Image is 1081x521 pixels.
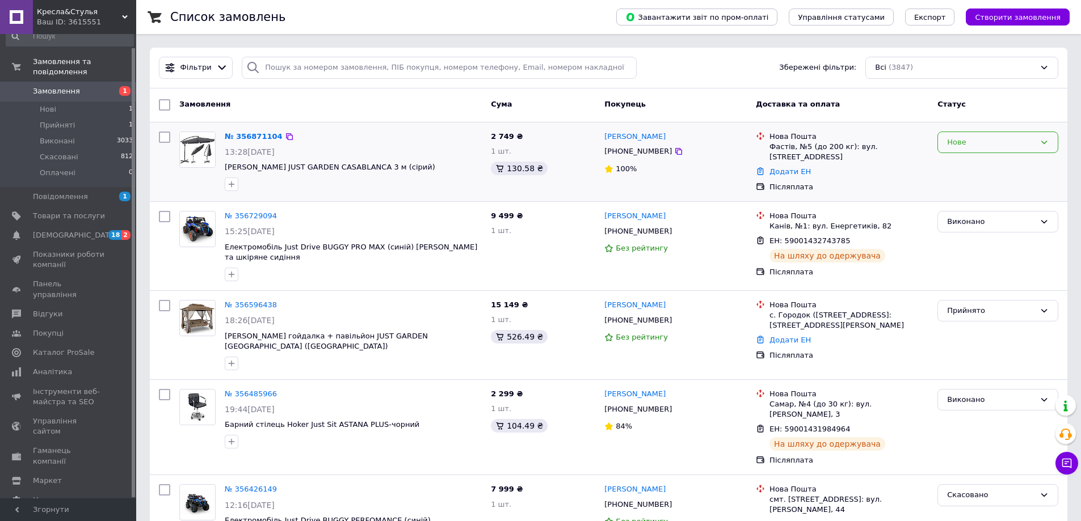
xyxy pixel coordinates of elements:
span: Cума [491,100,512,108]
div: смт. [STREET_ADDRESS]: вул. [PERSON_NAME], 44 [769,494,928,515]
a: Електромобіль Just Drive BUGGY PRO MAX (синій) [PERSON_NAME] та шкіряне сидіння [225,243,477,262]
span: Завантажити звіт по пром-оплаті [625,12,768,22]
span: Покупці [33,328,64,338]
a: [PERSON_NAME] гойдалка + павільйон JUST GARDEN [GEOGRAPHIC_DATA] ([GEOGRAPHIC_DATA]) [225,332,428,351]
span: Оплачені [40,168,75,178]
a: [PERSON_NAME] [604,484,666,495]
span: Показники роботи компанії [33,249,105,270]
span: 15 149 ₴ [491,300,528,309]
a: Фото товару [179,211,216,247]
a: [PERSON_NAME] [604,300,666,311]
div: Нова Пошта [769,132,928,142]
span: 19:44[DATE] [225,405,275,414]
span: 1 [129,120,133,130]
span: Каталог ProSale [33,348,94,358]
span: Збережені фільтри: [779,62,856,73]
span: Кресла&Стулья [37,7,122,17]
span: Товари та послуги [33,211,105,221]
span: 1 [119,192,131,201]
span: Панель управління [33,279,105,299]
span: 2 749 ₴ [491,132,523,141]
span: 1 шт. [491,404,511,413]
img: Фото товару [180,215,215,243]
img: Фото товару [180,302,215,334]
div: [PHONE_NUMBER] [602,224,674,239]
span: Замовлення [33,86,80,96]
div: 104.49 ₴ [491,419,548,433]
button: Експорт [905,9,955,26]
div: На шляху до одержувача [769,249,885,262]
span: Без рейтингу [616,244,668,252]
a: Фото товару [179,300,216,336]
span: 1 [129,104,133,115]
span: Маркет [33,476,62,486]
span: Виконані [40,136,75,146]
span: Нові [40,104,56,115]
span: Замовлення [179,100,230,108]
button: Завантажити звіт по пром-оплаті [616,9,777,26]
a: № 356596438 [225,300,277,309]
span: Барний стілець Hoker Just Sit ASTANA PLUS-чорний [225,420,419,429]
span: 812 [121,152,133,162]
a: [PERSON_NAME] [604,211,666,222]
div: Післяплата [769,455,928,465]
span: 13:28[DATE] [225,147,275,156]
a: Створити замовлення [954,12,1070,21]
div: Нове [947,137,1035,149]
span: Налаштування [33,495,91,505]
span: Доставка та оплата [756,100,840,108]
img: Фото товару [182,389,213,425]
div: Виконано [947,216,1035,228]
span: 7 999 ₴ [491,485,523,493]
span: 9 499 ₴ [491,211,523,220]
div: Прийнято [947,305,1035,317]
a: [PERSON_NAME] [604,389,666,400]
span: 100% [616,164,637,173]
div: Нова Пошта [769,484,928,494]
div: Ваш ID: 3615551 [37,17,136,27]
span: 18 [108,230,121,240]
div: с. Городок ([STREET_ADDRESS]: [STREET_ADDRESS][PERSON_NAME] [769,310,928,331]
span: Гаманець компанії [33,446,105,466]
span: ЕН: 59001432743785 [769,236,850,245]
div: Післяплата [769,350,928,361]
span: [DEMOGRAPHIC_DATA] [33,230,117,240]
a: № 356871104 [225,132,283,141]
div: [PHONE_NUMBER] [602,497,674,512]
span: 1 шт. [491,500,511,509]
button: Чат з покупцем [1055,452,1078,475]
span: Статус [937,100,966,108]
span: Управління статусами [798,13,885,22]
div: [PHONE_NUMBER] [602,313,674,328]
span: Прийняті [40,120,75,130]
span: 2 [121,230,131,240]
input: Пошук за номером замовлення, ПІБ покупця, номером телефону, Email, номером накладної [242,57,637,79]
a: Фото товару [179,484,216,520]
span: Створити замовлення [975,13,1061,22]
span: Аналітика [33,367,72,377]
span: 0 [129,168,133,178]
span: 84% [616,422,632,430]
span: 1 [119,86,131,96]
span: Управління сайтом [33,416,105,437]
span: Інструменти веб-майстра та SEO [33,387,105,407]
span: 1 шт. [491,315,511,324]
a: № 356485966 [225,389,277,398]
span: [PERSON_NAME] JUST GARDEN CASABLANCA 3 м (сірий) [225,163,435,171]
div: Фастів, №5 (до 200 кг): вул. [STREET_ADDRESS] [769,142,928,162]
h1: Список замовлень [170,10,285,24]
div: Нова Пошта [769,211,928,221]
a: № 356729094 [225,211,277,220]
div: [PHONE_NUMBER] [602,402,674,417]
a: Додати ЕН [769,336,811,344]
div: Післяплата [769,182,928,192]
div: Самар, №4 (до 30 кг): вул. [PERSON_NAME], 3 [769,399,928,420]
div: Нова Пошта [769,300,928,310]
span: Скасовані [40,152,78,162]
span: 18:26[DATE] [225,316,275,325]
span: Замовлення та повідомлення [33,57,136,77]
a: [PERSON_NAME] [604,132,666,142]
span: Повідомлення [33,192,88,202]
